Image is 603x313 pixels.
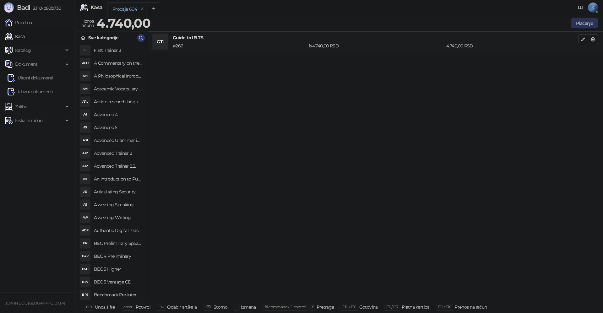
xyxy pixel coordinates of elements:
[402,303,429,311] div: Platna kartica
[205,305,210,309] span: ⌫
[80,71,90,81] div: API
[80,135,90,145] div: AGI
[571,18,598,28] button: Plaćanje
[94,97,142,107] h4: Action research language teaching
[80,238,90,248] div: BP
[153,34,168,49] div: GTI
[80,97,90,107] div: ARL
[80,251,90,261] div: B4P
[5,16,32,29] a: Početna
[236,305,238,309] span: +
[80,174,90,184] div: AIT
[96,15,150,31] strong: 4.740,00
[88,34,118,41] div: Sve kategorije
[94,277,142,287] h4: BEC 5 Vantage CD
[317,303,334,311] div: Pretraga
[5,301,65,305] small: JOIN IN DOO [GEOGRAPHIC_DATA]
[86,305,92,309] span: 0-9
[171,42,307,49] div: # 266
[94,200,142,210] h4: Assessing Speaking
[167,303,197,311] div: Odabir artikala
[359,303,378,311] div: Gotovina
[80,122,90,132] div: A5
[8,72,53,84] a: Ulazni dokumentiUlazni dokumenti
[8,85,53,98] a: Izlazni dokumenti
[80,187,90,197] div: AS
[15,58,38,70] span: Dokumenti
[8,74,15,82] img: Ulazni dokumenti
[17,4,30,11] span: Badi
[94,58,142,68] h4: A Commentary on the International Convent on Civil and Political Rights
[94,290,142,300] h4: Benchmark Pre-Intermediate SB
[80,277,90,287] div: B5V
[95,303,115,311] div: Unos šifre
[94,213,142,223] h4: Assessing Writing
[94,122,142,132] h4: Advanced 5
[80,58,90,68] div: ACO
[159,305,164,309] span: ↑/↓
[80,225,90,235] div: ADP
[386,305,399,309] span: F11 / F17
[575,3,585,13] a: Dokumentacija
[342,305,356,309] span: F10 / F16
[80,213,90,223] div: AW
[94,238,142,248] h4: BEC Preliminary Speaking Test
[15,100,27,113] span: Zalihe
[80,200,90,210] div: AS
[138,6,146,12] button: remove
[94,148,142,158] h4: Advanced Trainer 2
[438,305,451,309] span: F12 / F18
[76,44,147,301] div: grid
[79,17,95,30] div: Iznos računa
[307,42,445,49] div: 1 x 4.740,00 RSD
[148,3,160,15] button: Add tab
[90,5,102,10] div: Kasa
[445,42,579,49] div: 4.740,00 RSD
[5,30,24,43] a: Kasa
[94,251,142,261] h4: BEC 4 Preliminary
[173,34,578,41] h4: Guide to IELTS
[80,264,90,274] div: B5H
[94,187,142,197] h4: Articulating Security
[15,114,43,127] span: Fiskalni računi
[312,305,313,309] span: f
[94,264,142,274] h4: BEC 5 Higher
[30,5,61,11] span: 3.11.0-b80b730
[94,225,142,235] h4: Authentic Digital Practice Tests, Static online 1ed
[80,84,90,94] div: AVI
[80,290,90,300] div: BPS
[214,303,227,311] div: Storno
[94,161,142,171] h4: Advanced Trainer 2.2.
[4,3,14,13] img: Logo
[94,110,142,120] h4: Advanced 4
[454,303,487,311] div: Prenos na račun
[80,161,90,171] div: AT2
[94,71,142,81] h4: A Philosophical Introduction to Human Rights
[80,148,90,158] div: AT2
[112,6,137,13] div: Prodaja 604
[94,84,142,94] h4: Academic Vocabulary in Use
[94,45,142,55] h4: First Trainer 3
[136,303,151,311] div: Potvrdi
[241,303,256,311] div: Izmena
[123,305,133,309] span: enter
[80,45,90,55] div: FT
[588,3,598,13] span: K
[80,110,90,120] div: A4
[94,135,142,145] h4: Advanced Grammar in Use
[264,305,306,309] span: ⌘ command / ⌃ control
[15,44,31,57] span: Katalog
[94,174,142,184] h4: An Introduction to Public International Law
